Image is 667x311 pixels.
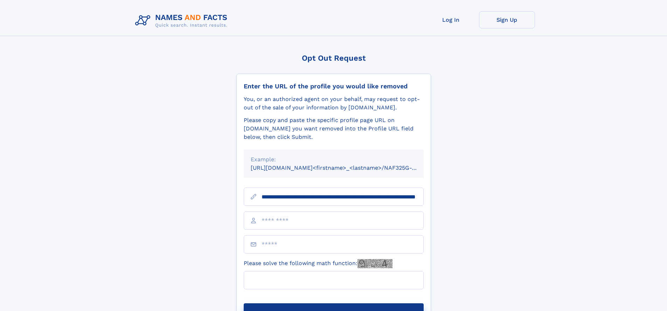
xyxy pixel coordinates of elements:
[236,54,431,62] div: Opt Out Request
[244,82,424,90] div: Enter the URL of the profile you would like removed
[479,11,535,28] a: Sign Up
[132,11,233,30] img: Logo Names and Facts
[251,164,437,171] small: [URL][DOMAIN_NAME]<firstname>_<lastname>/NAF325G-xxxxxxxx
[251,155,417,164] div: Example:
[244,116,424,141] div: Please copy and paste the specific profile page URL on [DOMAIN_NAME] you want removed into the Pr...
[423,11,479,28] a: Log In
[244,259,392,268] label: Please solve the following math function:
[244,95,424,112] div: You, or an authorized agent on your behalf, may request to opt-out of the sale of your informatio...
